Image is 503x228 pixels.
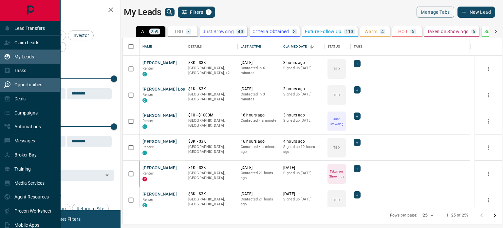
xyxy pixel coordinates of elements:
div: Last Active [241,37,261,56]
button: more [484,90,494,100]
div: + [354,60,361,67]
div: condos.ca [142,151,147,155]
p: $1K - $3K [188,86,234,92]
button: more [484,64,494,74]
p: [GEOGRAPHIC_DATA], [GEOGRAPHIC_DATA] [188,92,234,102]
p: 7 [187,29,190,34]
div: Investor [68,31,94,40]
span: Return to Site [74,206,106,211]
p: 4 hours ago [283,139,321,144]
p: [DATE] [241,86,277,92]
div: Last Active [237,37,280,56]
p: 259 [151,29,159,34]
p: [DATE] [241,165,277,171]
p: [DATE] [283,191,321,197]
h2: Filters [21,7,114,14]
button: search button [165,8,175,16]
p: TBD [333,197,340,202]
div: Name [139,37,185,56]
p: 113 [345,29,354,34]
button: [PERSON_NAME] [142,60,177,66]
span: + [356,165,358,172]
p: TBD [174,29,183,34]
p: TBD [333,93,340,97]
p: TBD [333,145,340,150]
div: + [354,165,361,172]
div: 25 [420,211,436,220]
button: [PERSON_NAME] [142,113,177,119]
p: [DATE] [241,191,277,197]
p: Just Browsing [203,29,234,34]
p: HOT [398,29,408,34]
p: Signed up [DATE] [283,92,321,97]
span: Investor [70,33,91,38]
p: $3K - $3K [188,60,234,66]
div: + [354,191,361,198]
p: [GEOGRAPHIC_DATA], [GEOGRAPHIC_DATA] [188,118,234,128]
p: Warm [364,29,377,34]
span: + [356,87,358,93]
p: Signed up [DATE] [283,171,321,176]
p: Contacted < a minute [241,118,277,123]
div: condos.ca [142,72,147,76]
p: Criteria Obtained [252,29,289,34]
h1: My Leads [124,7,161,17]
span: + [356,139,358,146]
div: Details [185,37,237,56]
p: 4 [381,29,384,34]
div: Return to Site [72,204,109,214]
div: + [354,86,361,93]
div: Tags [354,37,363,56]
span: Renter [142,171,154,176]
div: Status [327,37,340,56]
button: [PERSON_NAME] [142,165,177,171]
p: 3 hours ago [283,86,321,92]
button: Open [102,171,112,180]
span: + [356,60,358,67]
p: 5 [412,29,414,34]
p: Signed up 19 hours ago [283,144,321,155]
div: property.ca [142,177,147,181]
p: 16 hours ago [241,139,277,144]
div: condos.ca [142,98,147,103]
button: Reset Filters [50,214,85,225]
p: [DATE] [283,165,321,171]
p: [GEOGRAPHIC_DATA], [GEOGRAPHIC_DATA] [188,197,234,207]
div: Name [142,37,152,56]
p: $1K - $2K [188,165,234,171]
div: Tags [350,37,470,56]
span: + [356,192,358,198]
button: Manage Tabs [417,7,454,18]
div: Claimed Date [280,37,324,56]
button: more [484,195,494,205]
p: Scarborough, Toronto [188,66,234,76]
p: [GEOGRAPHIC_DATA], [GEOGRAPHIC_DATA] [188,171,234,181]
span: Renter [142,93,154,97]
button: [PERSON_NAME] Los Heros [142,86,198,93]
p: 1–25 of 259 [446,213,469,218]
p: 3 [293,29,296,34]
p: [GEOGRAPHIC_DATA], [GEOGRAPHIC_DATA] [188,144,234,155]
span: Renter [142,145,154,149]
p: Signed up [DATE] [283,118,321,123]
p: Just Browsing [328,116,345,126]
p: Contacted in 3 minutes [241,92,277,102]
button: more [484,116,494,126]
p: 16 hours ago [241,113,277,118]
div: condos.ca [142,124,147,129]
button: New Lead [457,7,495,18]
p: Signed up [DATE] [283,66,321,71]
p: Taken on Showings [427,29,469,34]
p: 3 hours ago [283,113,321,118]
span: Renter [142,197,154,202]
div: + [354,139,361,146]
div: Status [324,37,350,56]
button: Sort [307,42,316,51]
span: 1 [206,10,211,14]
div: Details [188,37,202,56]
p: 6 [473,29,475,34]
p: $3K - $3K [188,139,234,144]
p: Future Follow Up [305,29,341,34]
p: Contacted in 6 minutes [241,66,277,76]
button: [PERSON_NAME] [142,191,177,197]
